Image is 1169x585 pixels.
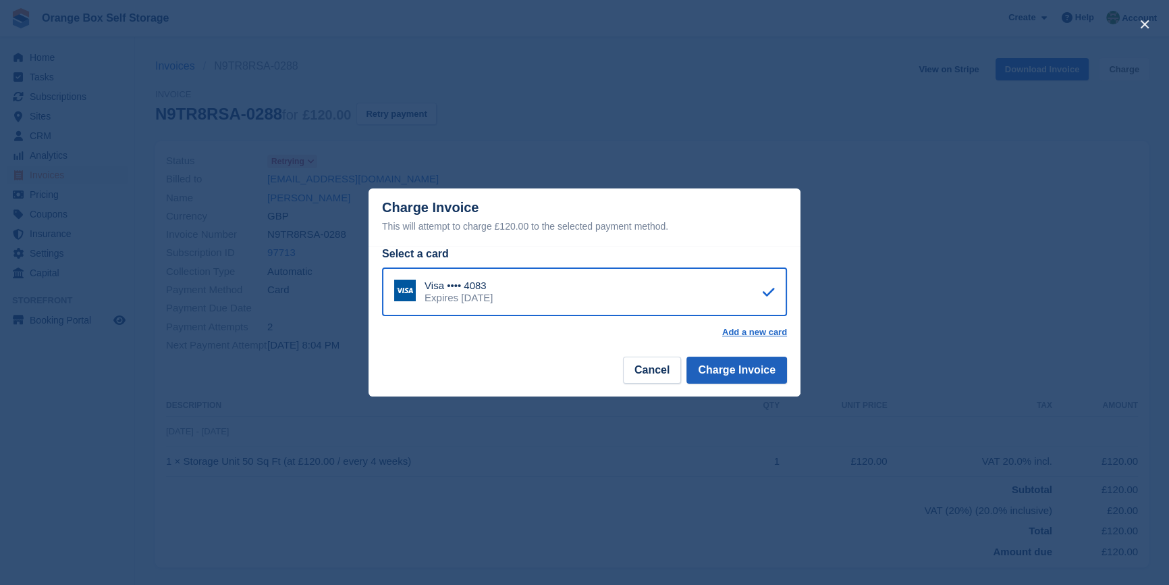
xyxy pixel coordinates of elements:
[394,280,416,301] img: Visa Logo
[1134,14,1156,35] button: close
[425,292,493,304] div: Expires [DATE]
[382,200,787,234] div: Charge Invoice
[382,246,787,262] div: Select a card
[722,327,787,338] a: Add a new card
[425,280,493,292] div: Visa •••• 4083
[623,357,681,384] button: Cancel
[382,218,787,234] div: This will attempt to charge £120.00 to the selected payment method.
[686,357,787,384] button: Charge Invoice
